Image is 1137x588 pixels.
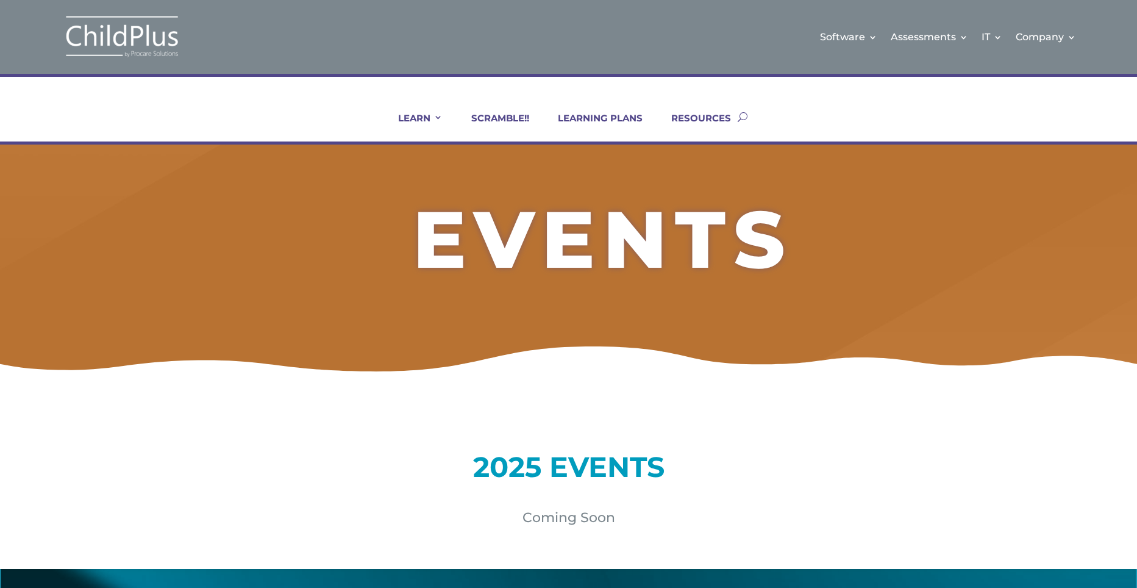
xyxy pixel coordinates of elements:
h1: 2025 EVENTS [179,453,959,487]
a: Assessments [891,12,968,62]
a: Software [820,12,877,62]
a: RESOURCES [656,112,731,142]
a: SCRAMBLE!! [456,112,529,142]
a: LEARNING PLANS [543,112,643,142]
a: LEARN [383,112,443,142]
h2: EVENTS [213,200,993,286]
a: Company [1016,12,1076,62]
p: Coming Soon [179,511,959,525]
a: IT [982,12,1002,62]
